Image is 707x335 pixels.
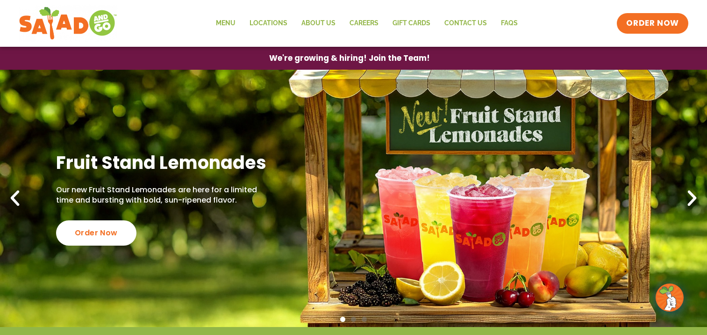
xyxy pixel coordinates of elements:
h2: Fruit Stand Lemonades [56,151,271,174]
a: Contact Us [437,13,494,34]
img: new-SAG-logo-768×292 [19,5,117,42]
a: Menu [209,13,243,34]
nav: Menu [209,13,525,34]
a: We're growing & hiring! Join the Team! [255,47,444,69]
a: GIFT CARDS [386,13,437,34]
img: wpChatIcon [657,284,683,311]
div: Previous slide [5,188,25,209]
a: ORDER NOW [617,13,688,34]
span: We're growing & hiring! Join the Team! [269,54,430,62]
span: Go to slide 3 [362,317,367,322]
div: Order Now [56,220,136,246]
span: Go to slide 1 [340,317,345,322]
p: Our new Fruit Stand Lemonades are here for a limited time and bursting with bold, sun-ripened fla... [56,185,271,206]
a: About Us [294,13,343,34]
span: ORDER NOW [626,18,678,29]
a: Locations [243,13,294,34]
a: Careers [343,13,386,34]
a: FAQs [494,13,525,34]
span: Go to slide 2 [351,317,356,322]
div: Next slide [682,188,702,209]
